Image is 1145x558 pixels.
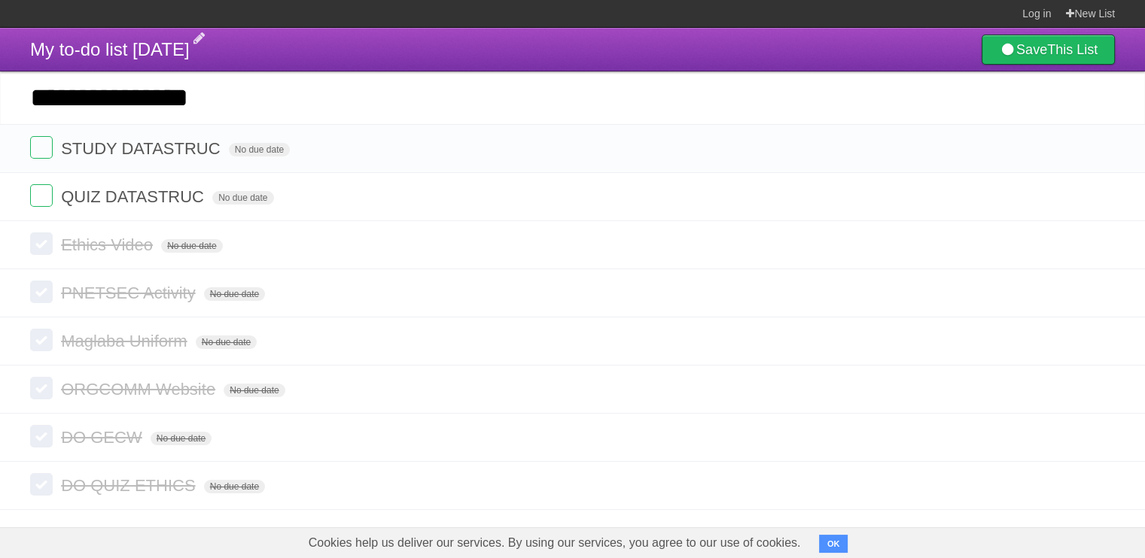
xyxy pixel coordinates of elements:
[819,535,848,553] button: OK
[30,281,53,303] label: Done
[61,428,146,447] span: DO GECW
[30,136,53,159] label: Done
[161,239,222,253] span: No due date
[30,329,53,351] label: Done
[61,235,157,254] span: Ethics Video
[30,39,190,59] span: My to-do list [DATE]
[30,232,53,255] label: Done
[204,287,265,301] span: No due date
[479,524,665,543] a: Show all completed tasks
[196,335,257,349] span: No due date
[30,473,53,496] label: Done
[30,184,53,207] label: Done
[61,332,191,350] span: Maglaba Uniform
[61,187,208,206] span: QUIZ DATASTRUC
[212,191,273,205] span: No due date
[30,425,53,447] label: Done
[224,384,285,397] span: No due date
[61,284,199,302] span: PNETSEC Activity
[61,380,219,399] span: ORGCOMM Website
[982,35,1115,65] a: SaveThis List
[61,476,199,495] span: DO QUIZ ETHICS
[30,377,53,399] label: Done
[204,480,265,493] span: No due date
[229,143,290,156] span: No due date
[61,139,224,158] span: STUDY DATASTRUC
[151,432,212,445] span: No due date
[1047,42,1098,57] b: This List
[294,528,816,558] span: Cookies help us deliver our services. By using our services, you agree to our use of cookies.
